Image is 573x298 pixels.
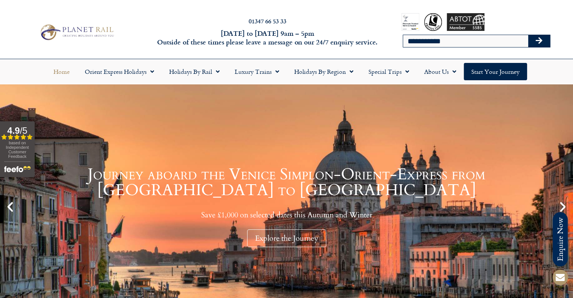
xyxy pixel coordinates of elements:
[162,63,227,80] a: Holidays by Rail
[464,63,527,80] a: Start your Journey
[227,63,287,80] a: Luxury Trains
[417,63,464,80] a: About Us
[556,200,569,213] div: Next slide
[287,63,361,80] a: Holidays by Region
[4,63,569,80] nav: Menu
[37,23,116,42] img: Planet Rail Train Holidays Logo
[4,200,17,213] div: Previous slide
[46,63,77,80] a: Home
[77,63,162,80] a: Orient Express Holidays
[155,29,380,47] h6: [DATE] to [DATE] 9am – 5pm Outside of these times please leave a message on our 24/7 enquiry serv...
[19,210,554,220] p: Save £1,000 on selected dates this Autumn and Winter
[247,229,326,247] div: Explore the Journey
[19,167,554,198] h1: Journey aboard the Venice Simplon-Orient-Express from [GEOGRAPHIC_DATA] to [GEOGRAPHIC_DATA]
[249,17,286,25] a: 01347 66 53 33
[361,63,417,80] a: Special Trips
[528,35,550,47] button: Search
